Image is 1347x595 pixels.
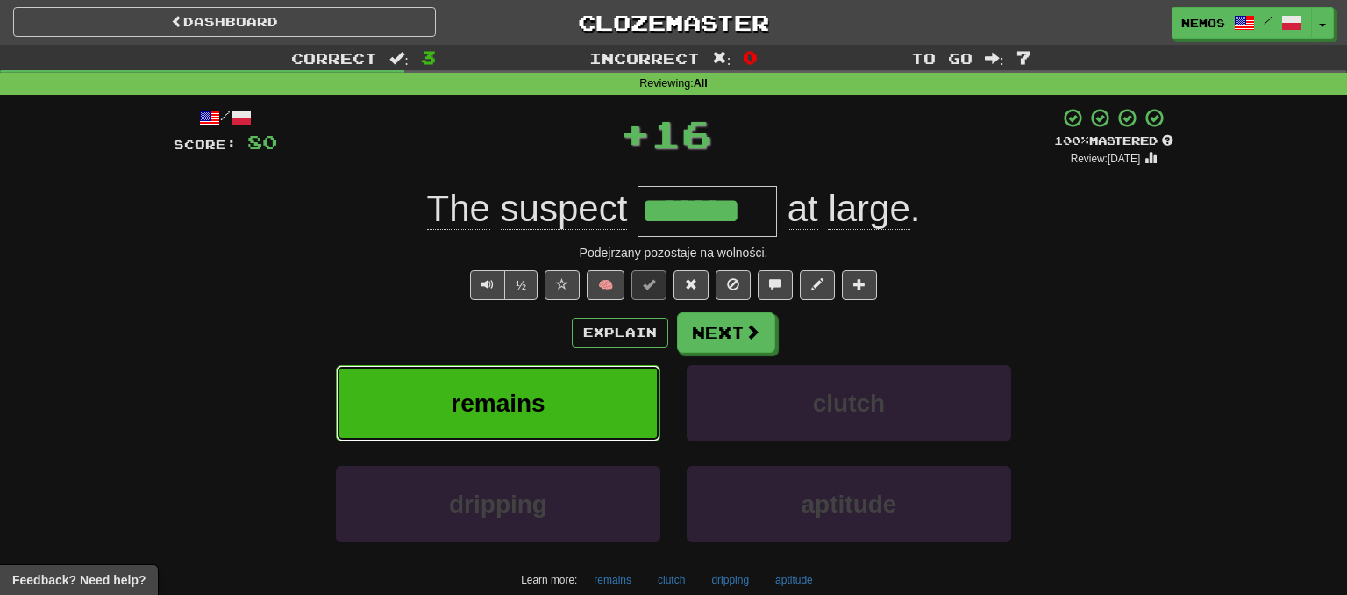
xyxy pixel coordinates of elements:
[777,188,920,230] span: .
[828,188,909,230] span: large
[743,47,758,68] span: 0
[1172,7,1312,39] a: nemos /
[620,107,651,160] span: +
[174,107,277,129] div: /
[1181,15,1225,31] span: nemos
[694,77,708,90] strong: All
[467,270,538,300] div: Text-to-speech controls
[12,571,146,589] span: Open feedback widget
[677,312,775,353] button: Next
[758,270,793,300] button: Discuss sentence (alt+u)
[449,491,547,518] span: dripping
[291,49,377,67] span: Correct
[813,390,885,417] span: clutch
[631,270,666,300] button: Set this sentence to 100% Mastered (alt+m)
[587,270,624,300] button: 🧠
[673,270,709,300] button: Reset to 0% Mastered (alt+r)
[712,51,731,66] span: :
[389,51,409,66] span: :
[462,7,885,38] a: Clozemaster
[687,466,1011,542] button: aptitude
[648,567,695,593] button: clutch
[1071,153,1141,165] small: Review: [DATE]
[174,244,1173,262] div: Podejrzany pozostaje na wolności.
[451,390,545,417] span: remains
[1264,14,1272,26] span: /
[1016,47,1031,68] span: 7
[13,7,436,37] a: Dashboard
[247,131,277,153] span: 80
[911,49,973,67] span: To go
[501,188,628,230] span: suspect
[504,270,538,300] button: ½
[521,574,577,586] small: Learn more:
[842,270,877,300] button: Add to collection (alt+a)
[800,270,835,300] button: Edit sentence (alt+d)
[336,466,660,542] button: dripping
[545,270,580,300] button: Favorite sentence (alt+f)
[584,567,641,593] button: remains
[174,137,237,152] span: Score:
[336,365,660,441] button: remains
[572,318,668,348] button: Explain
[421,47,436,68] span: 3
[766,567,823,593] button: aptitude
[1054,133,1173,149] div: Mastered
[427,188,490,230] span: The
[1054,133,1089,147] span: 100 %
[985,51,1004,66] span: :
[651,111,712,155] span: 16
[687,365,1011,441] button: clutch
[702,567,759,593] button: dripping
[716,270,751,300] button: Ignore sentence (alt+i)
[802,491,897,518] span: aptitude
[589,49,700,67] span: Incorrect
[470,270,505,300] button: Play sentence audio (ctl+space)
[788,188,818,230] span: at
